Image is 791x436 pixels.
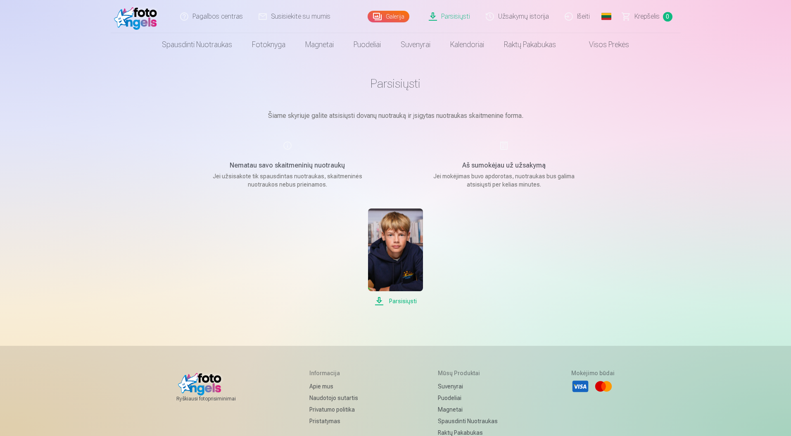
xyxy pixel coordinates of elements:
p: Jei mokėjimas buvo apdorotas, nuotraukas bus galima atsisiųsti per kelias minutes. [425,172,582,189]
span: 0 [663,12,672,22]
a: Spausdinti nuotraukas [438,415,498,427]
a: Puodeliai [438,392,498,404]
a: Raktų pakabukas [494,33,566,56]
p: Jei užsisakote tik spausdintas nuotraukas, skaitmeninės nuotraukos nebus prieinamos. [209,172,366,189]
a: Galerija [368,11,409,22]
h5: Nematau savo skaitmeninių nuotraukų [209,161,366,170]
a: Pristatymas [309,415,364,427]
img: /fa2 [114,3,162,30]
a: Magnetai [438,404,498,415]
a: Privatumo politika [309,404,364,415]
a: Apie mus [309,381,364,392]
h5: Informacija [309,369,364,377]
a: Kalendoriai [440,33,494,56]
a: Visos prekės [566,33,639,56]
h5: Mokėjimo būdai [571,369,615,377]
h5: Mūsų produktai [438,369,498,377]
a: Fotoknyga [242,33,295,56]
h1: Parsisiųsti [189,76,602,91]
a: Spausdinti nuotraukas [152,33,242,56]
p: Šiame skyriuje galite atsisiųsti dovanų nuotrauką ir įsigytas nuotraukas skaitmenine forma. [189,111,602,121]
a: Parsisiųsti [368,208,423,306]
a: Naudotojo sutartis [309,392,364,404]
a: Suvenyrai [391,33,440,56]
a: Suvenyrai [438,381,498,392]
a: Puodeliai [344,33,391,56]
h5: Aš sumokėjau už užsakymą [425,161,582,170]
li: Visa [571,377,589,395]
p: Ryškiausi fotoprisiminimai [176,395,236,402]
span: Krepšelis [634,12,660,22]
a: Magnetai [295,33,344,56]
li: Mastercard [594,377,613,395]
span: Parsisiųsti [368,296,423,306]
